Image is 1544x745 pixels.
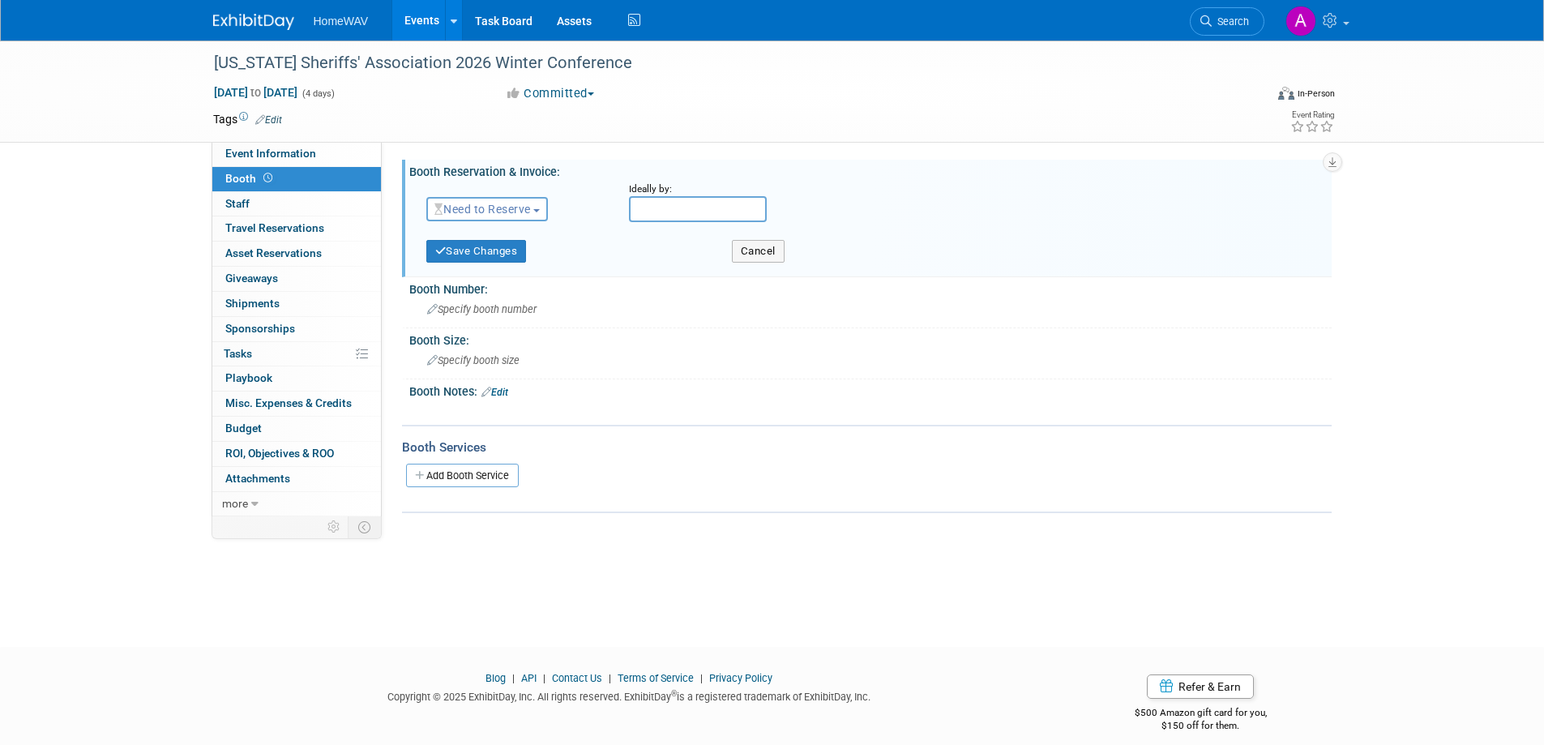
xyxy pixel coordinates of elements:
a: Search [1190,7,1264,36]
span: | [539,672,550,684]
a: Edit [481,387,508,398]
span: Giveaways [225,272,278,285]
a: Contact Us [552,672,602,684]
div: Event Rating [1290,111,1334,119]
span: | [696,672,707,684]
a: Event Information [212,142,381,166]
div: Booth Number: [409,277,1332,298]
div: Ideally by: [629,182,1293,196]
span: Need to Reserve [434,203,531,216]
div: $150 off for them. [1070,719,1332,733]
a: API [521,672,537,684]
a: Blog [485,672,506,684]
span: Asset Reservations [225,246,322,259]
a: Giveaways [212,267,381,291]
span: Staff [225,197,250,210]
a: Edit [255,114,282,126]
span: Shipments [225,297,280,310]
div: Booth Notes: [409,379,1332,400]
a: Misc. Expenses & Credits [212,392,381,416]
div: [US_STATE] Sheriffs' Association 2026 Winter Conference [208,49,1240,78]
span: | [508,672,519,684]
span: Booth not reserved yet [260,172,276,184]
img: Amanda Jasper [1285,6,1316,36]
div: $500 Amazon gift card for you, [1070,696,1332,733]
a: Travel Reservations [212,216,381,241]
span: Tasks [224,347,252,360]
a: Playbook [212,366,381,391]
td: Toggle Event Tabs [348,516,381,537]
span: Sponsorships [225,322,295,335]
sup: ® [671,689,677,698]
button: Committed [499,85,601,102]
a: Refer & Earn [1147,674,1254,699]
span: | [605,672,615,684]
span: Event Information [225,147,316,160]
a: Attachments [212,467,381,491]
span: Travel Reservations [225,221,324,234]
button: Need to Reserve [426,197,549,221]
span: Specify booth number [427,303,537,315]
img: ExhibitDay [213,14,294,30]
span: ROI, Objectives & ROO [225,447,334,460]
span: Booth [225,172,276,185]
button: Cancel [732,240,785,263]
span: Budget [225,422,262,435]
img: Format-Inperson.png [1278,87,1294,100]
div: Booth Reservation & Invoice: [409,160,1332,180]
div: Booth Size: [409,328,1332,349]
span: Playbook [225,371,272,384]
span: Search [1212,15,1249,28]
button: Save Changes [426,240,527,263]
span: Misc. Expenses & Credits [225,396,352,409]
span: to [248,86,263,99]
div: Event Format [1169,84,1336,109]
span: Attachments [225,472,290,485]
span: Specify booth size [427,354,520,366]
a: Shipments [212,292,381,316]
a: Add Booth Service [406,464,519,487]
span: HomeWAV [314,15,369,28]
td: Tags [213,111,282,127]
div: Copyright © 2025 ExhibitDay, Inc. All rights reserved. ExhibitDay is a registered trademark of Ex... [213,686,1046,704]
div: In-Person [1297,88,1335,100]
span: [DATE] [DATE] [213,85,298,100]
a: Terms of Service [618,672,694,684]
a: Asset Reservations [212,242,381,266]
a: Booth [212,167,381,191]
a: Tasks [212,342,381,366]
a: Budget [212,417,381,441]
a: Sponsorships [212,317,381,341]
span: (4 days) [301,88,335,99]
a: Privacy Policy [709,672,772,684]
a: more [212,492,381,516]
span: more [222,497,248,510]
a: Staff [212,192,381,216]
td: Personalize Event Tab Strip [320,516,349,537]
a: ROI, Objectives & ROO [212,442,381,466]
div: Booth Services [402,439,1332,456]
